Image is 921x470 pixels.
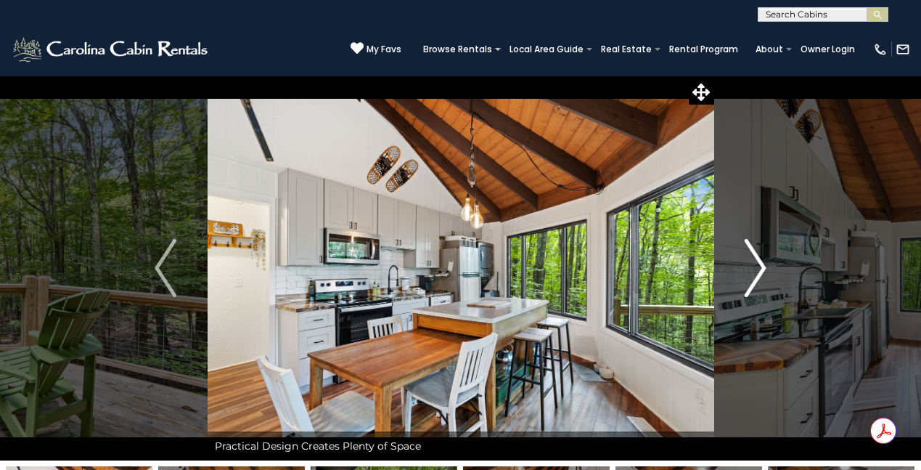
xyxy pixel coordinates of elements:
a: My Favs [351,41,401,57]
div: Practical Design Creates Plenty of Space [208,431,714,461]
img: arrow [155,239,176,297]
a: About [748,39,790,60]
span: My Favs [367,43,401,56]
img: mail-regular-white.png [896,42,910,57]
button: Previous [123,76,208,461]
img: arrow [745,239,766,297]
a: Rental Program [662,39,745,60]
button: Next [713,76,798,461]
img: White-1-2.png [11,35,212,64]
a: Local Area Guide [502,39,591,60]
a: Real Estate [594,39,659,60]
a: Owner Login [793,39,862,60]
img: phone-regular-white.png [873,42,888,57]
a: Browse Rentals [416,39,499,60]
